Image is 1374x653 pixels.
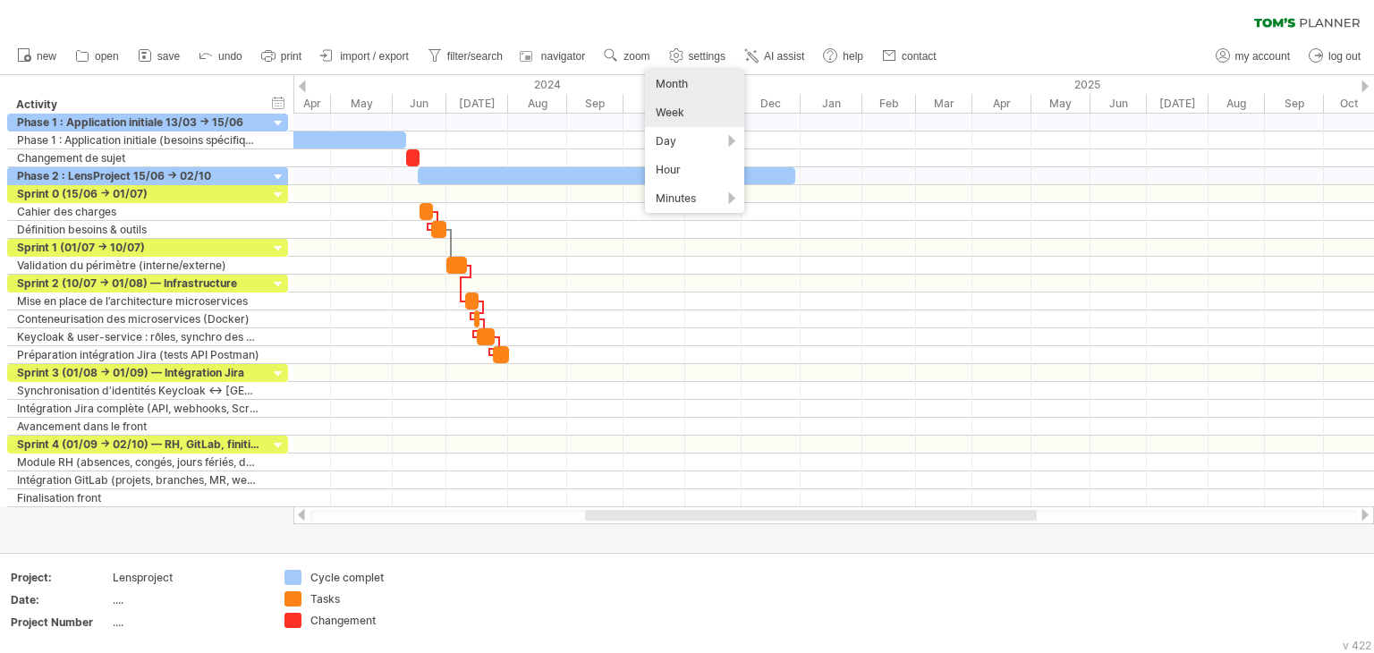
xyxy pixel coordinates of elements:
div: .... [113,592,263,607]
div: .... [113,615,263,630]
div: Sprint 3 (01/08 → 01/09) — Intégration Jira [17,364,259,381]
div: Sprint 0 (15/06 → 01/07) [17,185,259,202]
span: open [95,50,119,63]
div: September 2025 [1265,94,1324,113]
div: December 2024 [742,94,801,113]
span: my account [1235,50,1290,63]
a: open [71,45,124,68]
div: Préparation intégration Jira (tests API Postman) [17,346,259,363]
div: Validation du périmètre (interne/externe) [17,257,259,274]
div: Sprint 2 (10/07 → 01/08) — Infrastructure [17,275,259,292]
a: help [818,45,869,68]
div: Project Number [11,615,109,630]
div: February 2025 [862,94,916,113]
span: log out [1328,50,1361,63]
div: Cahier des charges [17,203,259,220]
a: AI assist [740,45,810,68]
div: Keycloak & user-service : rôles, synchro des comptes [17,328,259,345]
div: June 2024 [393,94,446,113]
div: Intégration GitLab (projets, branches, MR, webhooks,..) [17,471,259,488]
a: print [257,45,307,68]
div: v 422 [1343,639,1371,652]
div: Tasks [310,591,408,606]
div: Week [645,98,744,127]
span: undo [218,50,242,63]
div: May 2024 [331,94,393,113]
a: filter/search [423,45,508,68]
div: Date: [11,592,109,607]
div: Module RH (absences, congés, jours fériés, deplacements) [17,454,259,471]
div: March 2025 [916,94,972,113]
div: Lensproject [113,570,263,585]
div: July 2024 [446,94,508,113]
div: Changement de sujet [17,149,259,166]
div: August 2024 [508,94,567,113]
div: October 2024 [623,94,685,113]
div: Phase 1 : Application initiale 13/03 → 15/06 [17,114,259,131]
span: navigator [541,50,585,63]
div: Month [645,70,744,98]
span: print [281,50,301,63]
a: my account [1211,45,1295,68]
div: July 2025 [1147,94,1209,113]
div: Intégration Jira complète (API, webhooks, Scrum/Kanban, permissions) [17,400,259,417]
div: Phase 1 : Application initiale (besoins spécifiques)] [17,131,259,148]
div: Hour [645,156,744,184]
span: settings [689,50,725,63]
a: zoom [599,45,655,68]
a: settings [665,45,731,68]
div: Minutes [645,184,744,213]
a: import / export [316,45,414,68]
div: Sprint 1 (01/07 → 10/07) [17,239,259,256]
div: April 2025 [972,94,1031,113]
a: log out [1304,45,1366,68]
span: import / export [340,50,409,63]
div: Conteneurisation des microservices (Docker) [17,310,259,327]
a: contact [878,45,942,68]
span: new [37,50,56,63]
div: September 2024 [567,94,623,113]
a: save [133,45,185,68]
div: Day [645,127,744,156]
span: AI assist [764,50,804,63]
div: Activity [16,96,259,114]
span: zoom [623,50,649,63]
span: help [843,50,863,63]
div: Phase 2 : LensProject 15/06 → 02/10 [17,167,259,184]
div: Synchronisation d’identités Keycloak ↔ [GEOGRAPHIC_DATA] ↔ User [17,382,259,399]
a: undo [194,45,248,68]
div: January 2025 [801,94,862,113]
div: Finalisation front [17,489,259,506]
span: save [157,50,180,63]
span: filter/search [447,50,503,63]
div: Cycle complet [310,570,408,585]
span: contact [902,50,937,63]
div: Définition besoins & outils [17,221,259,238]
a: navigator [517,45,590,68]
div: Sprint 4 (01/09 → 02/10) — RH, GitLab, finition front [17,436,259,453]
div: Project: [11,570,109,585]
div: Changement [310,613,408,628]
div: April 2024 [272,94,331,113]
div: Avancement dans le front [17,418,259,435]
div: 2024 [98,75,801,94]
div: August 2025 [1209,94,1265,113]
div: June 2025 [1090,94,1147,113]
div: May 2025 [1031,94,1090,113]
div: Mise en place de l’architecture microservices [17,293,259,310]
a: new [13,45,62,68]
